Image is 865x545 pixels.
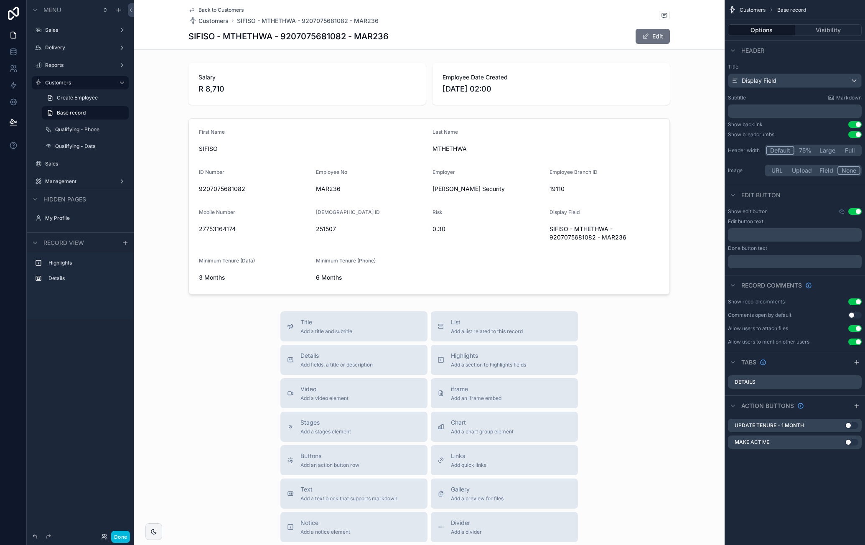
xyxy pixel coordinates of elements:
[451,452,486,460] span: Links
[728,339,809,345] div: Allow users to mention other users
[43,6,61,14] span: Menu
[42,91,129,104] a: Create Employee
[728,121,763,128] div: Show backlink
[451,462,486,469] span: Add quick links
[300,318,352,326] span: Title
[431,412,578,442] button: ChartAdd a chart group element
[431,512,578,542] button: DividerAdd a divider
[188,31,389,42] h1: SIFISO - MTHETHWA - 9207075681082 - MAR236
[828,94,862,101] a: Markdown
[48,275,122,282] label: Details
[728,131,774,138] div: Show breadcrumbs
[280,311,427,341] button: TitleAdd a title and subtitle
[795,24,862,36] button: Visibility
[188,17,229,25] a: Customers
[816,146,839,155] button: Large
[43,195,86,204] span: Hidden pages
[766,146,794,155] button: Default
[816,166,838,175] button: Field
[836,94,862,101] span: Markdown
[300,418,351,427] span: Stages
[741,358,756,367] span: Tabs
[742,76,776,85] span: Display Field
[728,218,763,225] label: Edit button text
[55,143,124,150] label: Qualifying - Data
[111,531,130,543] button: Done
[451,529,482,535] span: Add a divider
[237,17,379,25] a: SIFISO - MTHETHWA - 9207075681082 - MAR236
[45,27,112,33] label: Sales
[431,445,578,475] button: LinksAdd quick links
[300,529,350,535] span: Add a notice element
[188,7,244,13] a: Back to Customers
[451,495,504,502] span: Add a preview for files
[451,351,526,360] span: Highlights
[280,412,427,442] button: StagesAdd a stages element
[451,385,501,393] span: iframe
[837,166,860,175] button: None
[300,385,349,393] span: Video
[451,428,514,435] span: Add a chart group element
[788,166,816,175] button: Upload
[300,519,350,527] span: Notice
[741,281,802,290] span: Record comments
[728,325,788,332] div: Allow users to attach files
[728,94,746,101] label: Subtitle
[777,7,806,13] span: Base record
[636,29,670,44] button: Edit
[728,298,785,305] div: Show record comments
[728,312,791,318] div: Comments open by default
[45,79,112,86] label: Customers
[451,362,526,368] span: Add a section to highlights fields
[198,7,244,13] span: Back to Customers
[300,495,397,502] span: Add a text block that supports markdown
[27,252,134,293] div: scrollable content
[735,439,769,446] label: Make Active
[735,379,756,385] label: Details
[728,228,862,242] div: scrollable content
[300,485,397,494] span: Text
[728,24,795,36] button: Options
[198,17,229,25] span: Customers
[794,146,816,155] button: 75%
[280,378,427,408] button: VideoAdd a video element
[42,106,129,120] a: Base record
[48,260,122,266] label: Highlights
[741,191,781,199] span: Edit button
[55,126,124,133] label: Qualifying - Phone
[300,351,373,360] span: Details
[728,147,761,154] label: Header width
[300,395,349,402] span: Add a video element
[45,160,124,167] a: Sales
[728,167,761,174] label: Image
[431,378,578,408] button: iframeAdd an iframe embed
[741,402,794,410] span: Action buttons
[45,44,112,51] label: Delivery
[741,46,764,55] span: Header
[431,311,578,341] button: ListAdd a list related to this record
[431,479,578,509] button: GalleryAdd a preview for files
[45,178,112,185] label: Management
[45,62,112,69] label: Reports
[57,110,86,116] span: Base record
[300,462,359,469] span: Add an action button row
[728,208,768,215] label: Show edit button
[280,445,427,475] button: ButtonsAdd an action button row
[735,422,804,429] label: Update Tenure - 1 Month
[431,345,578,375] button: HighlightsAdd a section to highlights fields
[728,64,862,70] label: Title
[451,485,504,494] span: Gallery
[280,512,427,542] button: NoticeAdd a notice element
[451,519,482,527] span: Divider
[45,215,124,222] label: My Profile
[300,428,351,435] span: Add a stages element
[728,104,862,118] div: scrollable content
